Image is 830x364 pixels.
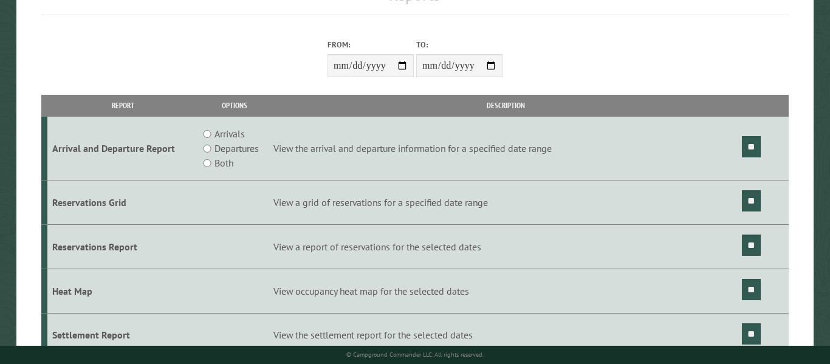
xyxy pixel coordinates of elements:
label: From: [328,39,414,50]
td: Arrival and Departure Report [47,117,198,180]
label: Both [214,156,233,170]
td: View a grid of reservations for a specified date range [271,180,739,225]
td: Reservations Report [47,224,198,269]
label: To: [416,39,502,50]
small: © Campground Commander LLC. All rights reserved. [346,351,484,359]
td: Reservations Grid [47,180,198,225]
td: View occupancy heat map for the selected dates [271,269,739,313]
th: Options [198,95,271,116]
td: Settlement Report [47,313,198,357]
th: Report [47,95,198,116]
label: Arrivals [214,126,245,141]
td: View the settlement report for the selected dates [271,313,739,357]
td: View the arrival and departure information for a specified date range [271,117,739,180]
td: View a report of reservations for the selected dates [271,224,739,269]
td: Heat Map [47,269,198,313]
label: Departures [214,141,259,156]
th: Description [271,95,739,116]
